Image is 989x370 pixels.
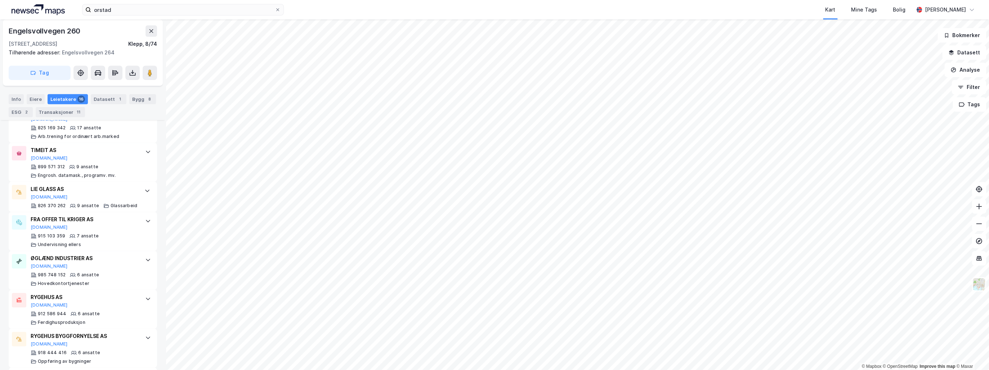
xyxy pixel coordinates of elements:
input: Søk på adresse, matrikkel, gårdeiere, leietakere eller personer [91,4,275,15]
div: Arb.trening for ordinært arb.marked [38,134,119,139]
button: [DOMAIN_NAME] [31,302,68,308]
button: Datasett [942,45,986,60]
div: Kart [825,5,835,14]
div: Hovedkontortjenester [38,281,89,286]
div: 915 103 359 [38,233,65,239]
div: 2 [23,109,30,116]
button: [DOMAIN_NAME] [31,263,68,269]
div: Kontrollprogram for chat [953,335,989,370]
button: Tags [953,97,986,112]
div: ØGLÆND INDUSTRIER AS [31,254,138,263]
div: RYGEHUS BYGGFORNYELSE AS [31,332,138,340]
div: 16 [77,96,85,103]
span: Tilhørende adresser: [9,49,62,55]
div: 6 ansatte [78,350,100,356]
div: 8 [146,96,153,103]
div: Info [9,94,24,104]
img: logo.a4113a55bc3d86da70a041830d287a7e.svg [12,4,65,15]
a: OpenStreetMap [883,364,918,369]
div: 9 ansatte [77,203,99,209]
div: Ferdighusproduksjon [38,320,85,325]
div: 1 [116,96,124,103]
div: TIMEIT AS [31,146,138,155]
div: Engelsvollvegen 264 [9,48,151,57]
button: Tag [9,66,71,80]
div: 826 370 262 [38,203,66,209]
div: 17 ansatte [77,125,101,131]
div: Oppføring av bygninger [38,358,91,364]
div: 825 169 342 [38,125,66,131]
div: Engelsvollvegen 260 [9,25,82,37]
div: Eiere [27,94,45,104]
div: 918 444 416 [38,350,67,356]
button: Bokmerker [937,28,986,43]
div: 6 ansatte [78,311,100,317]
button: [DOMAIN_NAME] [31,155,68,161]
div: FRA OFFER TIL KRIGER AS [31,215,138,224]
div: [PERSON_NAME] [925,5,966,14]
div: 985 748 152 [38,272,66,278]
div: Undervisning ellers [38,242,81,248]
div: Bolig [893,5,905,14]
div: Transaksjoner [36,107,85,117]
img: Z [972,277,986,291]
div: 6 ansatte [77,272,99,278]
div: Glassarbeid [111,203,137,209]
a: Improve this map [919,364,955,369]
div: 912 586 944 [38,311,66,317]
div: [STREET_ADDRESS] [9,40,57,48]
div: 899 571 312 [38,164,65,170]
div: Mine Tags [851,5,877,14]
div: 11 [75,109,82,116]
button: [DOMAIN_NAME] [31,341,68,347]
div: Engrosh. datamask., programv. mv. [38,173,116,178]
div: Bygg [129,94,156,104]
a: Mapbox [862,364,881,369]
div: Datasett [91,94,126,104]
button: Analyse [944,63,986,77]
div: RYGEHUS AS [31,293,138,302]
div: ESG [9,107,33,117]
div: Klepp, 8/74 [128,40,157,48]
div: Leietakere [48,94,88,104]
button: [DOMAIN_NAME] [31,194,68,200]
div: LIE GLASS AS [31,185,137,193]
iframe: Chat Widget [953,335,989,370]
button: [DOMAIN_NAME] [31,224,68,230]
button: Filter [952,80,986,94]
div: 9 ansatte [76,164,98,170]
div: 7 ansatte [77,233,99,239]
